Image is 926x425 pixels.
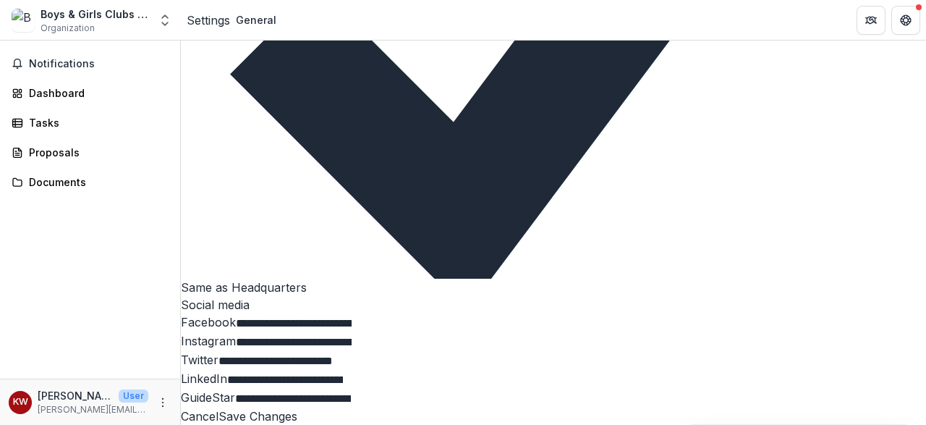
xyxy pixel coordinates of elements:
button: More [154,394,171,411]
button: Partners [857,6,885,35]
label: Instagram [181,334,236,348]
div: Kimberly Washington [13,397,28,407]
a: Tasks [6,111,174,135]
nav: breadcrumb [187,9,282,30]
div: Proposals [29,145,163,160]
a: Dashboard [6,81,174,105]
div: Tasks [29,115,163,130]
p: User [119,390,148,403]
button: Get Help [891,6,920,35]
span: Same as Headquarters [181,280,307,295]
button: Open entity switcher [155,6,175,35]
a: Settings [187,12,230,29]
p: [PERSON_NAME][US_STATE] [38,388,113,403]
span: Notifications [29,58,169,70]
div: Boys & Girls Clubs of [GEOGRAPHIC_DATA] [41,7,149,22]
h2: Social media [181,296,926,314]
button: Notifications [6,52,174,75]
a: Documents [6,170,174,194]
div: Documents [29,174,163,190]
span: Organization [41,22,95,35]
button: Save Changes [218,408,297,425]
div: General [236,12,276,28]
label: LinkedIn [181,371,227,386]
a: Proposals [6,140,174,164]
img: Boys & Girls Clubs of Metro Los Angeles [12,9,35,32]
label: Twitter [181,353,218,367]
div: Dashboard [29,85,163,101]
p: [PERSON_NAME][EMAIL_ADDRESS][US_STATE][DOMAIN_NAME] [38,403,148,416]
label: Facebook [181,315,236,329]
button: Cancel [181,408,218,425]
label: GuideStar [181,390,235,405]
